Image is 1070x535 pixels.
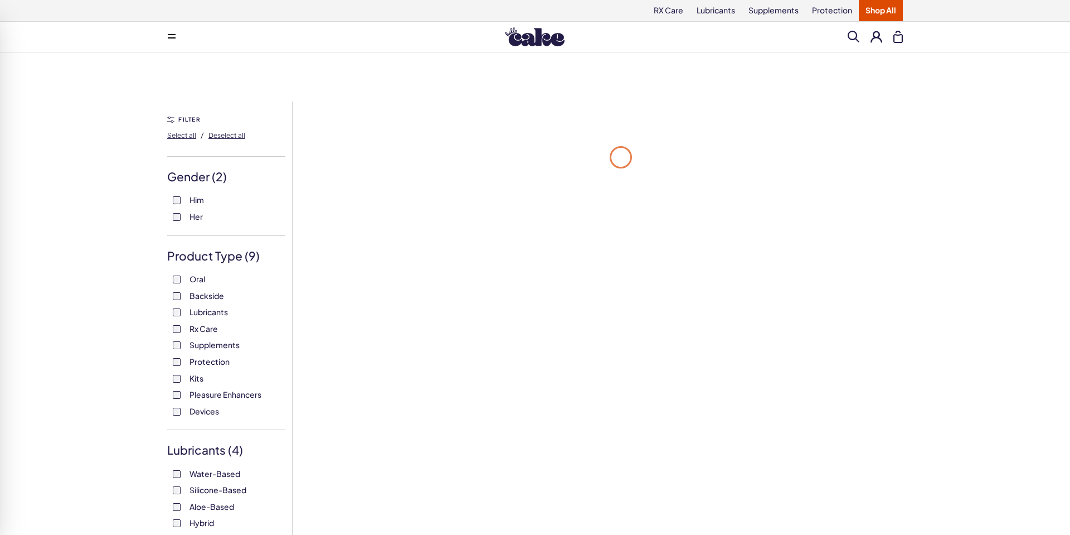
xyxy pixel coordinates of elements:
input: Him [173,196,181,204]
img: Hello Cake [505,27,565,46]
input: Rx Care [173,325,181,333]
input: Protection [173,358,181,366]
input: Lubricants [173,309,181,316]
span: Rx Care [189,321,218,336]
span: Protection [189,354,230,369]
span: Select all [167,131,196,139]
span: Supplements [189,338,240,352]
span: Kits [189,371,203,385]
input: Kits [173,375,181,383]
input: Hybrid [173,519,181,527]
input: Oral [173,276,181,283]
span: Pleasure Enhancers [189,387,261,402]
span: Lubricants [189,305,228,319]
span: Aloe-Based [189,499,234,514]
span: Devices [189,404,219,418]
span: Silicone-Based [189,483,246,497]
span: Water-Based [189,466,240,481]
input: Pleasure Enhancers [173,391,181,399]
input: Silicone-Based [173,486,181,494]
input: Supplements [173,341,181,349]
span: Backside [189,288,224,303]
input: Her [173,213,181,221]
span: Deselect all [208,131,245,139]
input: Devices [173,408,181,416]
input: Backside [173,292,181,300]
span: / [201,130,204,140]
span: Him [189,192,204,207]
input: Aloe-Based [173,503,181,511]
button: Select all [167,126,196,144]
span: Hybrid [189,515,214,530]
input: Water-Based [173,470,181,478]
span: Oral [189,272,205,286]
button: Deselect all [208,126,245,144]
span: Her [189,209,203,224]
